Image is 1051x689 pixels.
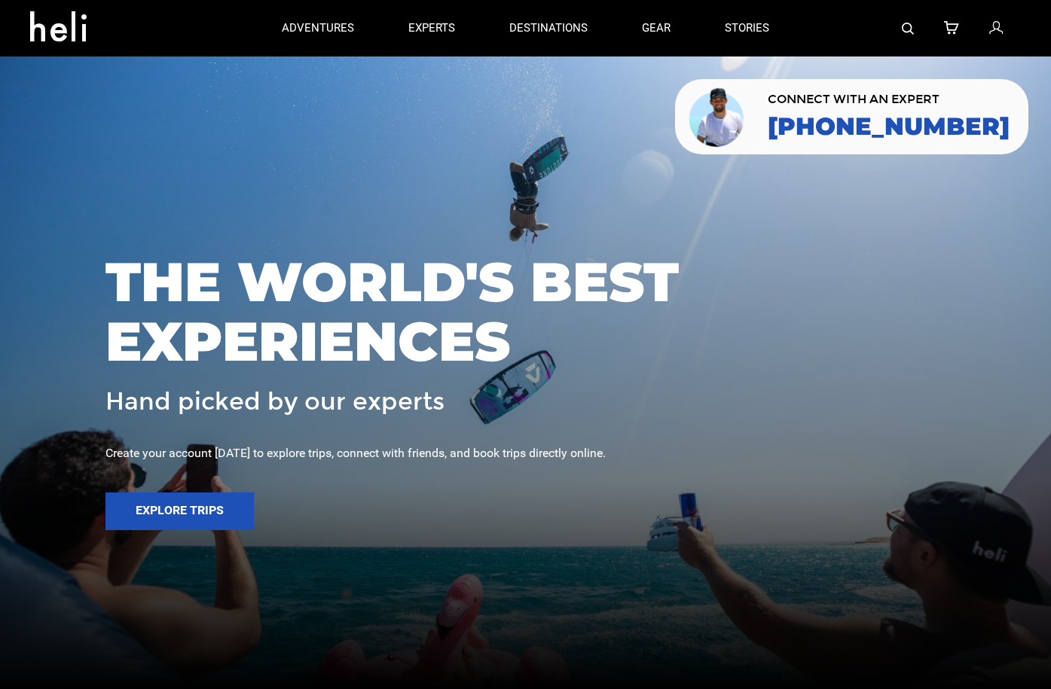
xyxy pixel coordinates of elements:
img: search-bar-icon.svg [902,23,914,35]
p: experts [408,20,455,36]
span: CONNECT WITH AN EXPERT [768,93,1010,105]
p: adventures [282,20,354,36]
p: destinations [509,20,588,36]
button: Explore Trips [105,492,254,530]
span: THE WORLD'S BEST EXPERIENCES [105,252,946,371]
span: Hand picked by our experts [105,389,445,415]
img: contact our team [686,85,749,148]
div: Create your account [DATE] to explore trips, connect with friends, and book trips directly online. [105,445,946,462]
a: [PHONE_NUMBER] [768,113,1010,140]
